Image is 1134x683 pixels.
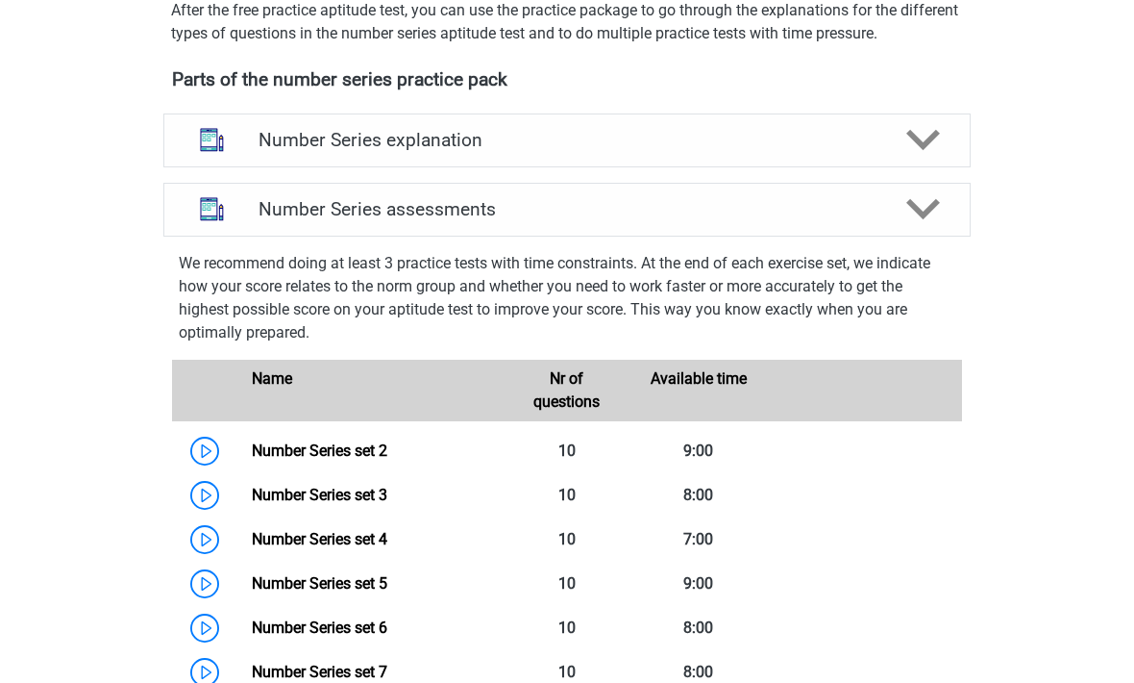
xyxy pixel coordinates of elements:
a: assessments Number Series assessments [156,184,978,238]
a: Number Series set 2 [252,443,387,461]
h4: Number Series assessments [259,199,875,221]
h4: Number Series explanation [259,130,875,152]
a: Number Series set 6 [252,620,387,638]
img: number series assessments [187,186,236,235]
a: Number Series set 7 [252,664,387,682]
a: explanations Number Series explanation [156,114,978,168]
div: Nr of questions [501,368,632,415]
div: Available time [632,368,764,415]
h4: Parts of the number series practice pack [172,69,962,91]
img: number series explanations [187,116,236,165]
a: Number Series set 3 [252,487,387,505]
p: We recommend doing at least 3 practice tests with time constraints. At the end of each exercise s... [179,253,955,345]
div: Name [237,368,501,415]
a: Number Series set 4 [252,531,387,549]
a: Number Series set 5 [252,575,387,594]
